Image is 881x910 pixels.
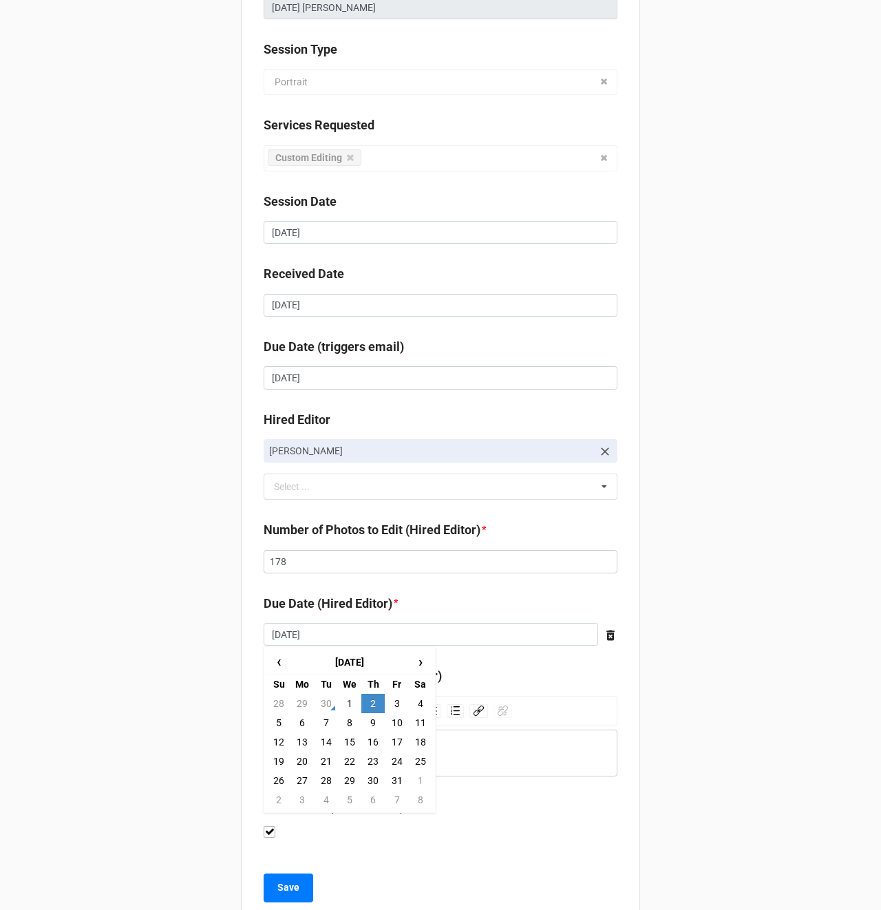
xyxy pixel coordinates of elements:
th: Th [361,675,385,694]
td: 1 [338,694,361,713]
td: 11 [409,713,432,732]
div: rdw-link-control [467,701,515,721]
label: Session Type [264,40,337,59]
td: 7 [385,790,408,810]
td: 19 [267,752,290,771]
td: 6 [290,713,314,732]
label: Due Date (Hired Editor) [264,594,392,613]
td: 8 [338,713,361,732]
div: rdw-list-control [419,701,467,721]
div: Ordered [447,704,464,718]
td: 28 [267,694,290,713]
td: 17 [385,732,408,752]
td: 30 [361,771,385,790]
td: 20 [290,752,314,771]
td: 15 [338,732,361,752]
td: 22 [338,752,361,771]
p: [PERSON_NAME] [269,444,593,458]
th: [DATE] [290,650,408,675]
input: Date [264,221,617,244]
td: 9 [361,713,385,732]
td: 31 [385,771,408,790]
td: 2 [361,694,385,713]
td: 12 [267,732,290,752]
th: Fr [385,675,408,694]
td: 7 [315,713,338,732]
label: Number of Photos to Edit (Hired Editor) [264,520,480,540]
input: Date [264,294,617,317]
label: Hired Editor [264,410,330,430]
td: 21 [315,752,338,771]
td: 1 [409,771,432,790]
td: 6 [361,790,385,810]
td: 5 [338,790,361,810]
label: Received Date [264,264,344,284]
input: Date [264,623,598,646]
td: 26 [267,771,290,790]
th: Sa [409,675,432,694]
td: 14 [315,732,338,752]
td: 2 [267,790,290,810]
label: Session Date [264,192,337,211]
div: Link [469,704,488,718]
th: Mo [290,675,314,694]
td: 24 [385,752,408,771]
td: 27 [290,771,314,790]
td: 30 [315,694,338,713]
td: 13 [290,732,314,752]
th: Su [267,675,290,694]
th: We [338,675,361,694]
div: Select ... [270,479,330,495]
div: rdw-wrapper [264,696,617,776]
div: rdw-editor [270,745,611,761]
td: 3 [290,790,314,810]
b: Save [277,880,299,895]
td: 4 [409,694,432,713]
td: 5 [267,713,290,732]
td: 23 [361,752,385,771]
th: Tu [315,675,338,694]
label: Due Date (triggers email) [264,337,404,357]
div: Unlink [493,704,512,718]
td: 8 [409,790,432,810]
button: Save [264,874,313,902]
td: 10 [385,713,408,732]
input: Date [264,366,617,390]
td: 4 [315,790,338,810]
td: 28 [315,771,338,790]
span: ‹ [268,650,290,673]
div: rdw-toolbar [264,696,617,726]
td: 25 [409,752,432,771]
td: 29 [338,771,361,790]
td: 3 [385,694,408,713]
label: Services Requested [264,116,374,135]
td: 29 [290,694,314,713]
td: 18 [409,732,432,752]
span: › [410,650,432,673]
td: 16 [361,732,385,752]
